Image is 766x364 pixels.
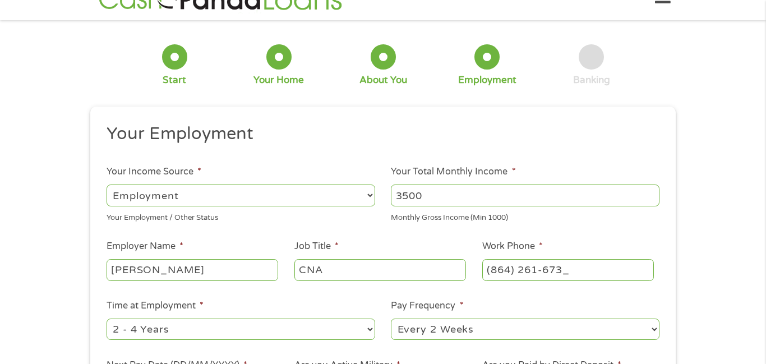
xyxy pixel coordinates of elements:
[359,74,407,86] div: About You
[294,259,466,280] input: Cashier
[482,241,543,252] label: Work Phone
[163,74,186,86] div: Start
[107,123,652,145] h2: Your Employment
[573,74,610,86] div: Banking
[391,300,463,312] label: Pay Frequency
[107,241,183,252] label: Employer Name
[253,74,304,86] div: Your Home
[391,166,515,178] label: Your Total Monthly Income
[107,259,278,280] input: Walmart
[107,166,201,178] label: Your Income Source
[391,208,659,223] div: Monthly Gross Income (Min 1000)
[482,259,654,280] input: (231) 754-4010
[458,74,516,86] div: Employment
[294,241,339,252] label: Job Title
[107,300,204,312] label: Time at Employment
[107,208,375,223] div: Your Employment / Other Status
[391,185,659,206] input: 1800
